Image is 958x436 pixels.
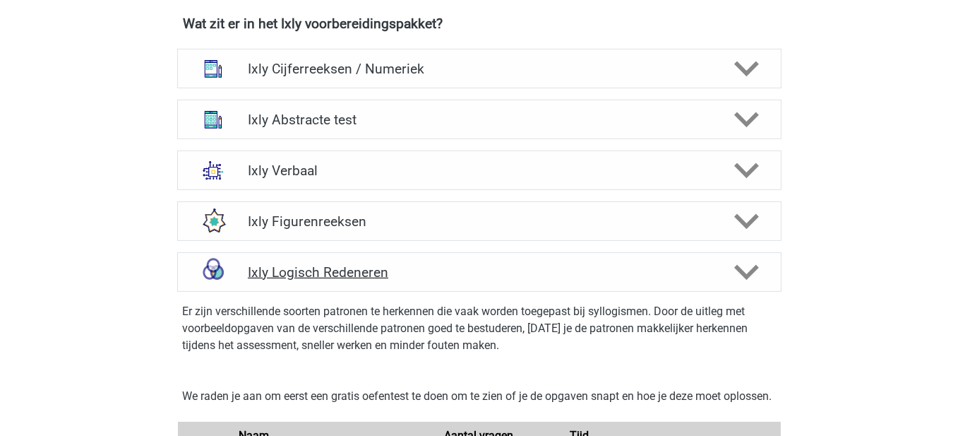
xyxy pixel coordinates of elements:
h4: Ixly Logisch Redeneren [248,264,710,281]
h4: Wat zit er in het Ixly voorbereidingspakket? [184,16,775,32]
h4: Ixly Verbaal [248,163,710,179]
h4: Ixly Figurenreeksen [248,213,710,230]
a: figuurreeksen Ixly Figurenreeksen [172,201,787,241]
p: We raden je aan om eerst een gratis oefentest te doen om te zien of je de opgaven snapt en hoe je... [183,388,776,405]
h4: Ixly Abstracte test [248,112,710,128]
img: syllogismen [195,254,232,290]
h4: Ixly Cijferreeksen / Numeriek [248,61,710,77]
img: analogieen [195,152,232,189]
a: cijferreeksen Ixly Cijferreeksen / Numeriek [172,49,787,88]
img: cijferreeksen [195,50,232,87]
a: analogieen Ixly Verbaal [172,151,787,190]
a: syllogismen Ixly Logisch Redeneren [172,252,787,292]
img: figuurreeksen [195,203,232,240]
p: Er zijn verschillende soorten patronen te herkennen die vaak worden toegepast bij syllogismen. Do... [183,303,776,354]
img: abstracte matrices [195,101,232,138]
a: abstracte matrices Ixly Abstracte test [172,100,787,139]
